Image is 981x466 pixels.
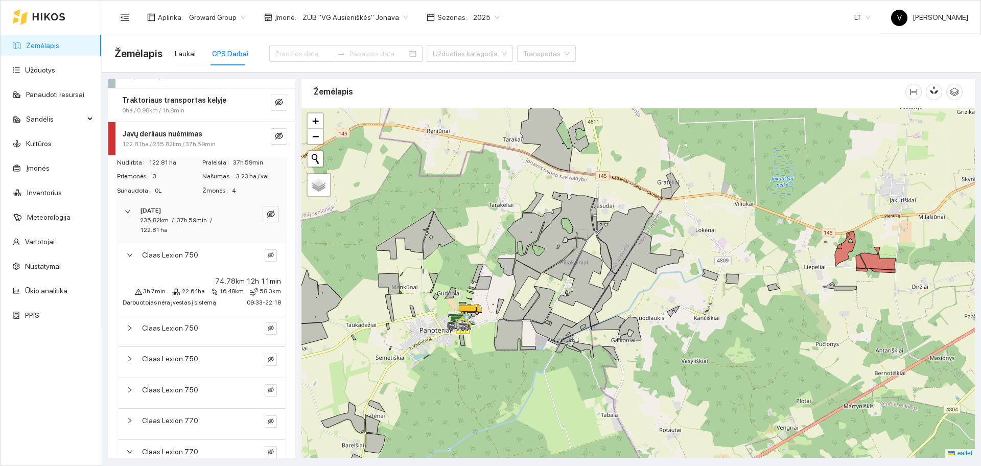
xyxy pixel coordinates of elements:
a: Panaudoti resursai [26,90,84,99]
span: swap-right [337,50,345,58]
button: eye-invisible [265,249,277,262]
span: eye-invisible [268,356,274,363]
div: GPS Darbai [212,48,248,59]
a: PPIS [25,311,39,319]
a: Užduotys [25,66,55,74]
span: menu-fold [120,13,129,22]
span: right [127,387,133,393]
span: 74.78km 12h 11min [215,275,281,287]
span: 58.3km [260,287,281,296]
span: right [127,449,133,455]
div: Claas Lexion 750eye-invisible [119,243,285,273]
span: 22.64ha [182,287,205,296]
span: to [337,50,345,58]
button: eye-invisible [263,206,279,222]
button: eye-invisible [265,322,277,335]
a: Įmonės [26,164,50,172]
span: Claas Lexion 750 [142,353,198,364]
span: Darbuotojas nėra įvestas į sistemą [123,299,216,306]
a: Kultūros [26,139,52,148]
span: Claas Lexion 750 [142,249,198,261]
span: eye-invisible [275,132,283,142]
span: + [312,114,319,127]
span: Našumas [202,172,236,181]
a: Vartotojai [25,238,55,246]
span: − [312,130,319,143]
span: Žemėlapis [114,45,162,62]
span: 235.82km [140,217,169,224]
span: shop [264,13,272,21]
span: eye-invisible [268,252,274,259]
input: Pabaigos data [349,48,407,59]
div: [DATE]235.82km/37h 59min/122.81 haeye-invisible [116,200,287,241]
span: right [127,417,133,424]
span: Sandėlis [26,109,84,129]
span: Groward Group [189,10,246,25]
div: Claas Lexion 750eye-invisible [119,378,285,408]
span: 3h 7min [143,287,166,296]
span: Praleista [202,158,233,168]
div: Laukai [175,48,196,59]
div: Javų derliaus nuėmimas122.81ha / 235.82km / 37h 59mineye-invisible [108,122,295,155]
a: Layers [308,174,330,196]
a: Nustatymai [25,262,61,270]
span: node-index [211,288,218,295]
span: 37h 59min [233,158,287,168]
span: column-width [906,88,921,96]
button: column-width [905,84,922,100]
a: Zoom out [308,129,323,144]
button: eye-invisible [271,128,287,145]
button: eye-invisible [265,354,277,366]
button: eye-invisible [265,415,277,428]
span: ŽŪB "VG Ausieniškės" Jonava [302,10,408,25]
button: menu-fold [114,7,135,28]
span: 0ha / 0.98km / 1h 8min [122,106,184,115]
a: Zoom in [308,113,323,129]
button: eye-invisible [265,384,277,397]
a: Žemėlapis [26,41,59,50]
span: Claas Lexion 750 [142,322,198,334]
strong: [DATE] [140,207,161,214]
a: Leaflet [948,450,972,457]
span: eye-invisible [268,418,274,425]
span: Claas Lexion 770 [142,446,198,457]
div: Claas Lexion 770eye-invisible [119,409,285,439]
strong: Javų derliaus nuėmimas [122,130,202,138]
span: calendar [427,13,435,21]
button: eye-invisible [271,95,287,111]
span: 4 [232,186,287,196]
span: 09:33 - 22:18 [247,299,281,306]
span: eye-invisible [267,210,275,220]
span: 0L [155,186,201,196]
span: right [127,252,133,258]
span: V [897,10,902,26]
span: LT [854,10,871,25]
span: Įmonė : [275,12,296,23]
div: Žemėlapis [314,77,905,106]
button: Initiate a new search [308,151,323,167]
span: [PERSON_NAME] [891,13,968,21]
div: Claas Lexion 750eye-invisible [119,347,285,377]
a: Ūkio analitika [25,287,67,295]
span: Aplinka : [158,12,183,23]
span: 122.81 ha [140,226,168,234]
div: Claas Lexion 750eye-invisible [119,316,285,346]
span: 16.48km [219,287,244,296]
span: / [172,217,174,224]
span: Priemonės [117,172,153,181]
span: 3 [153,172,201,181]
input: Pradžios data [275,48,333,59]
span: / [210,217,212,224]
span: 122.81 ha [149,158,201,168]
span: right [127,356,133,362]
span: Claas Lexion 770 [142,415,198,426]
a: Inventorius [27,189,62,197]
span: Claas Lexion 750 [142,384,198,395]
span: Žmonės [202,186,232,196]
span: Sunaudota [117,186,155,196]
span: Nudirbta [117,158,149,168]
span: 122.81ha / 235.82km / 37h 59min [122,139,216,149]
span: eye-invisible [268,325,274,332]
span: 3.23 ha / val. [236,172,287,181]
span: eye-invisible [268,387,274,394]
